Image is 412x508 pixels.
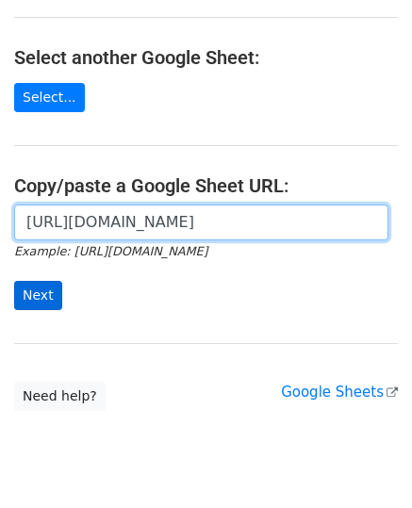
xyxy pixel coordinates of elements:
[14,83,85,112] a: Select...
[14,244,207,258] small: Example: [URL][DOMAIN_NAME]
[281,384,398,401] a: Google Sheets
[318,418,412,508] iframe: Chat Widget
[14,382,106,411] a: Need help?
[14,205,388,240] input: Paste your Google Sheet URL here
[14,46,398,69] h4: Select another Google Sheet:
[14,281,62,310] input: Next
[14,174,398,197] h4: Copy/paste a Google Sheet URL:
